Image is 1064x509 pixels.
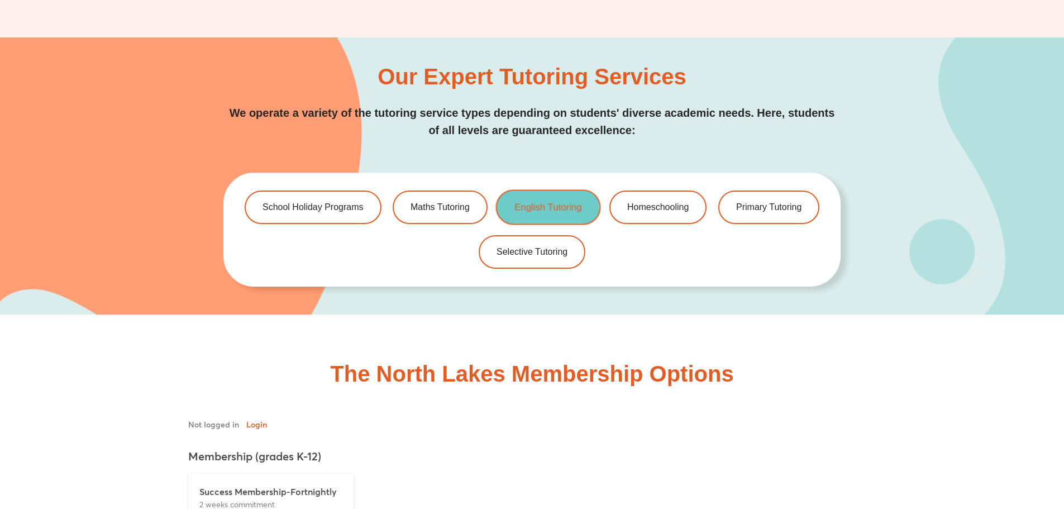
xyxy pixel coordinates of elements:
[878,383,1064,509] iframe: Chat Widget
[609,191,707,224] a: Homeschooling
[223,104,841,139] p: We operate a variety of the tutoring service types depending on students' diverse academic needs....
[245,191,381,224] a: School Holiday Programs
[411,203,470,212] span: Maths Tutoring
[718,191,819,224] a: Primary Tutoring
[479,235,585,269] a: Selective Tutoring
[378,65,686,88] h2: Our Expert Tutoring Services
[736,203,801,212] span: Primary Tutoring
[496,190,601,225] a: English Tutoring
[393,191,488,224] a: Maths Tutoring
[330,363,733,385] h2: The North Lakes Membership Options
[263,203,364,212] span: School Holiday Programs
[627,203,689,212] span: Homeschooling
[515,203,582,212] span: English Tutoring
[497,248,567,256] span: Selective Tutoring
